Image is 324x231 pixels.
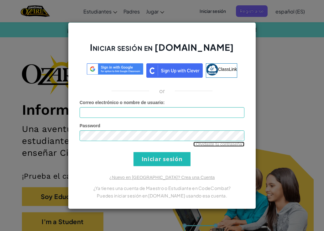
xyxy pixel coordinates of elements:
p: Puedes iniciar sesión en [DOMAIN_NAME] usando esa cuenta. [80,192,244,199]
span: ClassLink [218,66,237,71]
img: log-in-google-sso.svg [87,63,143,75]
a: ¿Nuevo en [GEOGRAPHIC_DATA]? Crea una Cuenta [109,175,215,180]
p: ¿Ya tienes una cuenta de Maestro o Estudiante en CodeCombat? [80,184,244,192]
img: classlink-logo-small.png [206,64,218,76]
img: clever_sso_button@2x.png [146,63,203,78]
span: Password [80,123,100,128]
p: or [159,87,165,95]
input: Iniciar sesión [133,152,191,166]
h2: Iniciar sesión en [DOMAIN_NAME] [80,41,244,60]
a: ¿Olvidaste tu contraseña? [193,142,244,147]
span: Correo electrónico o nombre de usuario [80,100,163,105]
label: : [80,99,165,106]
